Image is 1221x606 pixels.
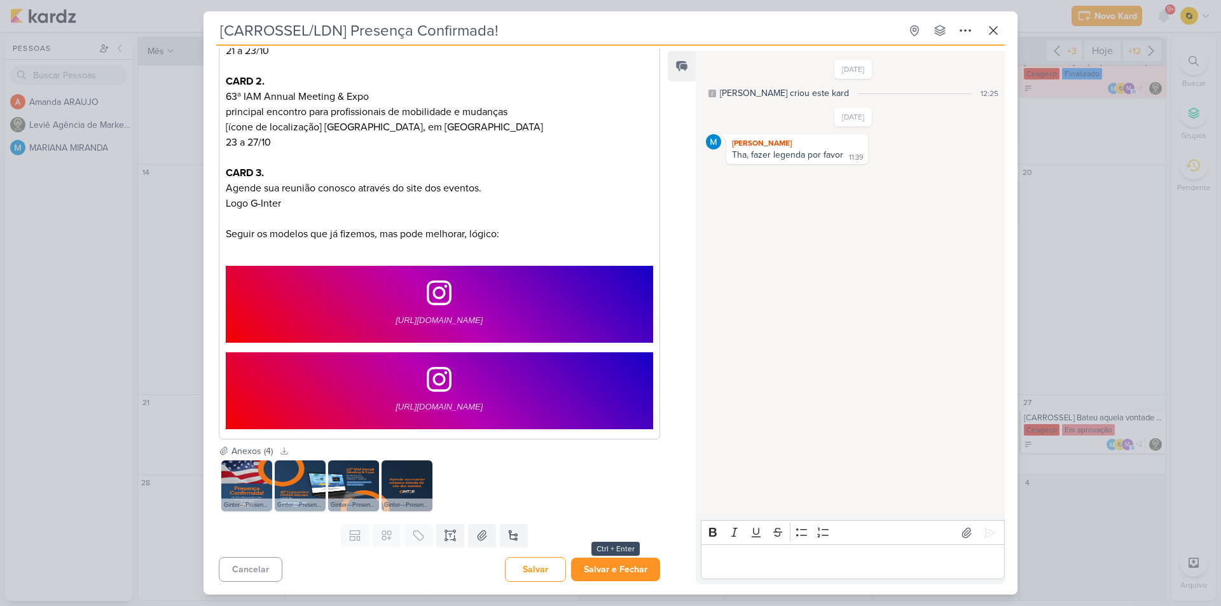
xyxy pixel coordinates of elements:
[219,557,282,582] button: Cancelar
[732,149,843,160] div: Tha, fazer legenda por favor
[571,558,660,581] button: Salvar e Fechar
[706,134,721,149] img: MARIANA MIRANDA
[328,499,379,511] div: Ginter---Presença-Confirmada_03.jpg
[701,520,1005,545] div: Editor toolbar
[729,137,866,149] div: [PERSON_NAME]
[328,460,379,511] img: Co26kGvVI0rbZVtVHjI4zvw96UxwNs-metaR2ludGVyLS0tUHJlc2Vuw6dhLUNvbmZpcm1hZGFfMDMuanBn-.jpg
[226,167,264,179] strong: CARD 3.
[382,499,432,511] div: Ginter---Presença-Confirmada_04.jpg
[231,444,273,458] div: Anexos (4)
[226,120,653,135] p: [ícone de localização] [GEOGRAPHIC_DATA], em [GEOGRAPHIC_DATA]
[226,43,653,59] p: 21 a 23/10
[720,86,849,100] div: [PERSON_NAME] criou este kard
[396,313,483,328] a: [URL][DOMAIN_NAME]
[275,499,326,511] div: Ginter---Presença-Confirmada_02.jpg
[591,542,640,556] div: Ctrl + Enter
[216,19,900,42] input: Kard Sem Título
[275,460,326,511] img: i5jhlOCP6SyAUoDwFfsHee7SruIyNB-metaR2ludGVyLS0tUHJlc2Vuw6dhLUNvbmZpcm1hZGFfMDIuanBn-.jpg
[221,499,272,511] div: Ginter---Presença-Confirmada_01.jpg
[701,544,1005,579] div: Editor editing area: main
[849,153,863,163] div: 11:39
[396,399,483,415] a: [URL][DOMAIN_NAME]
[226,196,653,242] p: Logo G-Inter Seguir os modelos que já fizemos, mas pode melhorar, lógico:
[981,88,998,99] div: 12:25
[226,75,265,88] strong: CARD 2.
[221,460,272,511] img: gAVQn6IdOtAW1CWfAHHaekkznG9IqA-metaR2ludGVyLS0tUHJlc2Vuw6dhLUNvbmZpcm1hZGFfMDEuanBn-.jpg
[226,135,653,150] p: 23 a 27/10
[505,557,566,582] button: Salvar
[226,181,653,196] p: Agende sua reunião conosco através do site dos eventos.
[226,89,653,120] p: 63ª IAM Annual Meeting & Expo principal encontro para profissionais de mobilidade e mudanças
[382,460,432,511] img: ormlhXCVuUE8qpjpHvkafISRQUzqvA-metaR2ludGVyLS0tUHJlc2Vuw6dhLUNvbmZpcm1hZGFfMDQuanBn-.jpg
